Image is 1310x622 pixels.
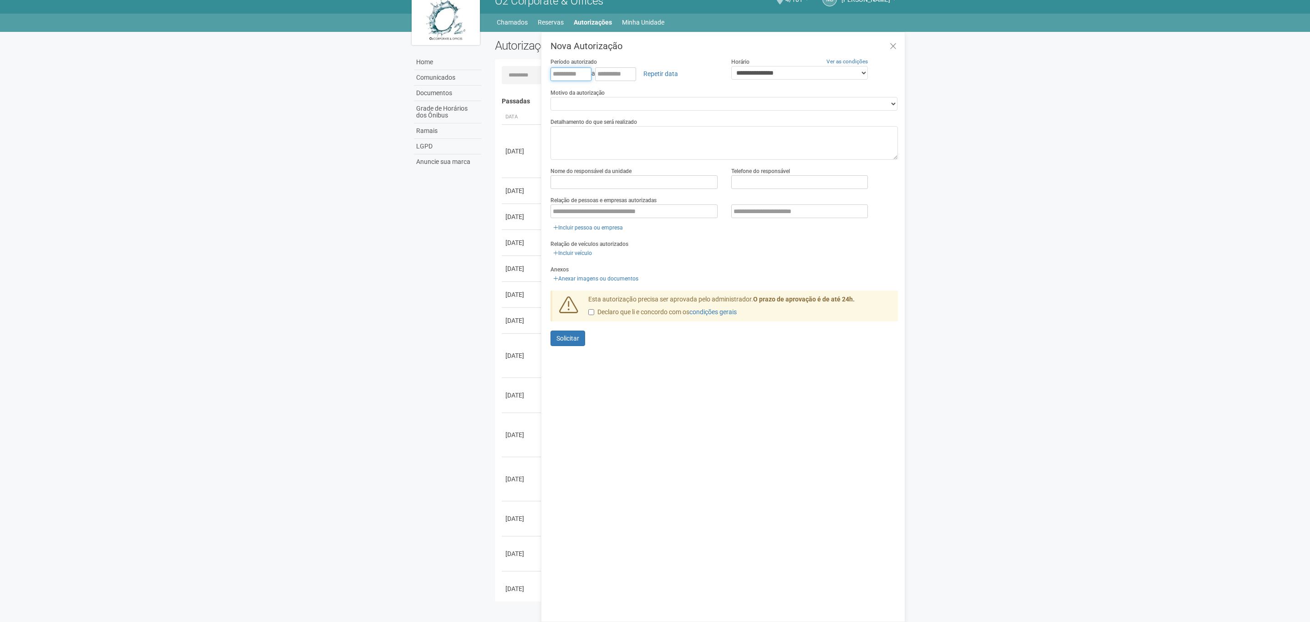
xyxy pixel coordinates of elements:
label: Declaro que li e concordo com os [588,308,737,317]
div: [DATE] [505,430,539,439]
a: Home [414,55,481,70]
div: Esta autorização precisa ser aprovada pelo administrador. [581,295,898,321]
div: [DATE] [505,549,539,558]
span: Solicitar [556,335,579,342]
a: Anexar imagens ou documentos [551,274,641,284]
div: [DATE] [505,474,539,484]
strong: O prazo de aprovação é de até 24h. [753,296,855,303]
input: Declaro que li e concordo com oscondições gerais [588,309,594,315]
div: [DATE] [505,212,539,221]
div: [DATE] [505,514,539,523]
a: Reservas [538,16,564,29]
div: [DATE] [505,147,539,156]
a: Minha Unidade [622,16,664,29]
h3: Nova Autorização [551,41,898,51]
label: Motivo da autorização [551,89,605,97]
label: Relação de veículos autorizados [551,240,628,248]
label: Anexos [551,265,569,274]
a: Ramais [414,123,481,139]
div: [DATE] [505,290,539,299]
h4: Passadas [502,98,892,105]
div: [DATE] [505,316,539,325]
th: Data [502,110,543,125]
a: Autorizações [574,16,612,29]
div: [DATE] [505,584,539,593]
div: [DATE] [505,264,539,273]
a: Documentos [414,86,481,101]
a: Incluir pessoa ou empresa [551,223,626,233]
label: Período autorizado [551,58,597,66]
a: Ver as condições [826,58,868,65]
div: a [551,66,718,82]
a: Grade de Horários dos Ônibus [414,101,481,123]
a: condições gerais [689,308,737,316]
a: Incluir veículo [551,248,595,258]
div: [DATE] [505,186,539,195]
div: [DATE] [505,238,539,247]
label: Nome do responsável da unidade [551,167,632,175]
label: Horário [731,58,749,66]
label: Relação de pessoas e empresas autorizadas [551,196,657,204]
a: Comunicados [414,70,481,86]
label: Detalhamento do que será realizado [551,118,637,126]
button: Solicitar [551,331,585,346]
a: Anuncie sua marca [414,154,481,169]
a: LGPD [414,139,481,154]
div: [DATE] [505,391,539,400]
a: Chamados [497,16,528,29]
div: [DATE] [505,351,539,360]
label: Telefone do responsável [731,167,790,175]
a: Repetir data [637,66,684,82]
h2: Autorizações [495,39,690,52]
